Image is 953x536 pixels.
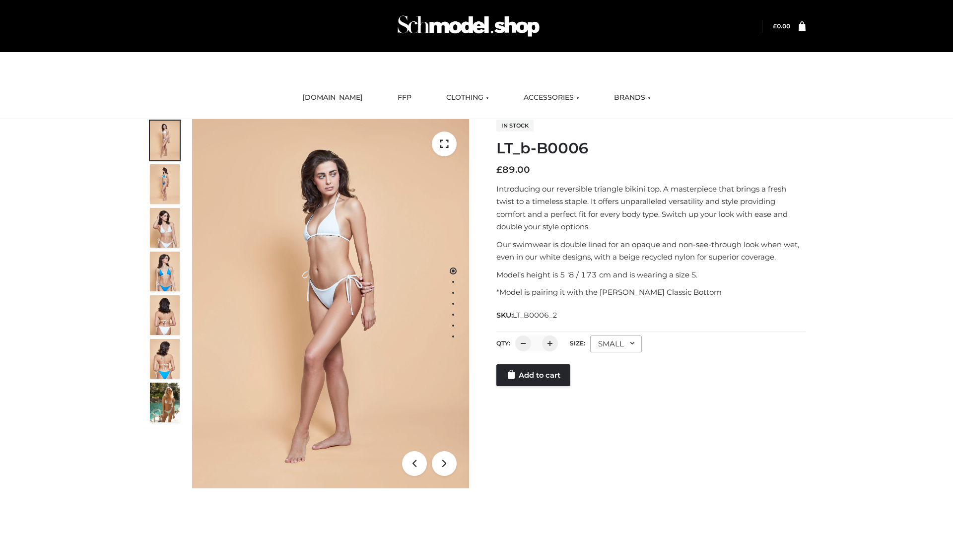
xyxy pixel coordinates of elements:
[496,238,806,264] p: Our swimwear is double lined for an opaque and non-see-through look when wet, even in our white d...
[496,309,558,321] span: SKU:
[150,383,180,422] img: Arieltop_CloudNine_AzureSky2.jpg
[496,164,530,175] bdi: 89.00
[150,295,180,335] img: ArielClassicBikiniTop_CloudNine_AzureSky_OW114ECO_7-scaled.jpg
[192,119,469,488] img: LT_b-B0006
[513,311,557,320] span: LT_B0006_2
[496,183,806,233] p: Introducing our reversible triangle bikini top. A masterpiece that brings a fresh twist to a time...
[394,6,543,46] img: Schmodel Admin 964
[773,22,777,30] span: £
[496,364,570,386] a: Add to cart
[150,164,180,204] img: ArielClassicBikiniTop_CloudNine_AzureSky_OW114ECO_2-scaled.jpg
[150,252,180,291] img: ArielClassicBikiniTop_CloudNine_AzureSky_OW114ECO_4-scaled.jpg
[496,164,502,175] span: £
[496,268,806,281] p: Model’s height is 5 ‘8 / 173 cm and is wearing a size S.
[150,339,180,379] img: ArielClassicBikiniTop_CloudNine_AzureSky_OW114ECO_8-scaled.jpg
[496,286,806,299] p: *Model is pairing it with the [PERSON_NAME] Classic Bottom
[496,120,534,132] span: In stock
[773,22,790,30] bdi: 0.00
[295,87,370,109] a: [DOMAIN_NAME]
[773,22,790,30] a: £0.00
[496,139,806,157] h1: LT_b-B0006
[570,339,585,347] label: Size:
[496,339,510,347] label: QTY:
[607,87,658,109] a: BRANDS
[590,335,642,352] div: SMALL
[150,121,180,160] img: ArielClassicBikiniTop_CloudNine_AzureSky_OW114ECO_1-scaled.jpg
[150,208,180,248] img: ArielClassicBikiniTop_CloudNine_AzureSky_OW114ECO_3-scaled.jpg
[516,87,587,109] a: ACCESSORIES
[390,87,419,109] a: FFP
[439,87,496,109] a: CLOTHING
